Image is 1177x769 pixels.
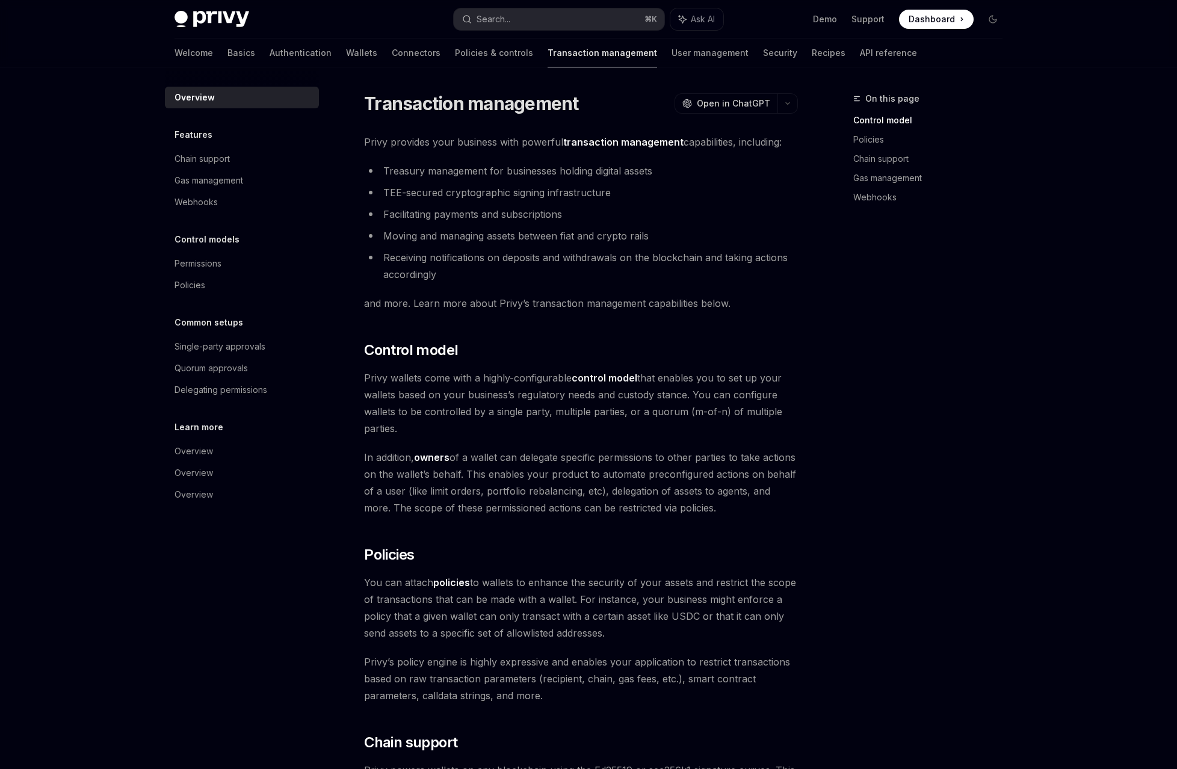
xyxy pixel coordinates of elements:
[364,93,579,114] h1: Transaction management
[165,170,319,191] a: Gas management
[227,39,255,67] a: Basics
[175,195,218,209] div: Webhooks
[563,136,684,148] strong: transaction management
[672,39,749,67] a: User management
[175,90,215,105] div: Overview
[853,111,1012,130] a: Control model
[548,39,657,67] a: Transaction management
[270,39,332,67] a: Authentication
[165,440,319,462] a: Overview
[763,39,797,67] a: Security
[175,466,213,480] div: Overview
[175,315,243,330] h5: Common setups
[165,148,319,170] a: Chain support
[477,12,510,26] div: Search...
[175,256,221,271] div: Permissions
[364,295,798,312] span: and more. Learn more about Privy’s transaction management capabilities below.
[364,574,798,641] span: You can attach to wallets to enhance the security of your assets and restrict the scope of transa...
[175,278,205,292] div: Policies
[175,420,223,434] h5: Learn more
[670,8,723,30] button: Ask AI
[860,39,917,67] a: API reference
[364,249,798,283] li: Receiving notifications on deposits and withdrawals on the blockchain and taking actions accordingly
[364,341,458,360] span: Control model
[165,462,319,484] a: Overview
[165,357,319,379] a: Quorum approvals
[364,227,798,244] li: Moving and managing assets between fiat and crypto rails
[175,232,239,247] h5: Control models
[813,13,837,25] a: Demo
[165,87,319,108] a: Overview
[697,97,770,110] span: Open in ChatGPT
[572,372,637,384] a: control model
[853,130,1012,149] a: Policies
[392,39,440,67] a: Connectors
[865,91,919,106] span: On this page
[175,152,230,166] div: Chain support
[454,8,664,30] button: Search...⌘K
[364,134,798,150] span: Privy provides your business with powerful capabilities, including:
[909,13,955,25] span: Dashboard
[165,336,319,357] a: Single-party approvals
[364,162,798,179] li: Treasury management for businesses holding digital assets
[853,188,1012,207] a: Webhooks
[364,545,414,564] span: Policies
[175,173,243,188] div: Gas management
[364,206,798,223] li: Facilitating payments and subscriptions
[644,14,657,24] span: ⌘ K
[364,184,798,201] li: TEE-secured cryptographic signing infrastructure
[165,253,319,274] a: Permissions
[853,149,1012,168] a: Chain support
[812,39,845,67] a: Recipes
[364,653,798,704] span: Privy’s policy engine is highly expressive and enables your application to restrict transactions ...
[165,379,319,401] a: Delegating permissions
[175,128,212,142] h5: Features
[853,168,1012,188] a: Gas management
[851,13,885,25] a: Support
[175,361,248,375] div: Quorum approvals
[364,733,457,752] span: Chain support
[414,451,449,464] a: owners
[165,191,319,213] a: Webhooks
[175,444,213,459] div: Overview
[675,93,777,114] button: Open in ChatGPT
[175,339,265,354] div: Single-party approvals
[899,10,974,29] a: Dashboard
[175,487,213,502] div: Overview
[165,484,319,505] a: Overview
[175,383,267,397] div: Delegating permissions
[691,13,715,25] span: Ask AI
[983,10,1002,29] button: Toggle dark mode
[346,39,377,67] a: Wallets
[175,11,249,28] img: dark logo
[455,39,533,67] a: Policies & controls
[364,369,798,437] span: Privy wallets come with a highly-configurable that enables you to set up your wallets based on yo...
[175,39,213,67] a: Welcome
[165,274,319,296] a: Policies
[433,576,470,589] a: policies
[364,449,798,516] span: In addition, of a wallet can delegate specific permissions to other parties to take actions on th...
[572,372,637,384] strong: control model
